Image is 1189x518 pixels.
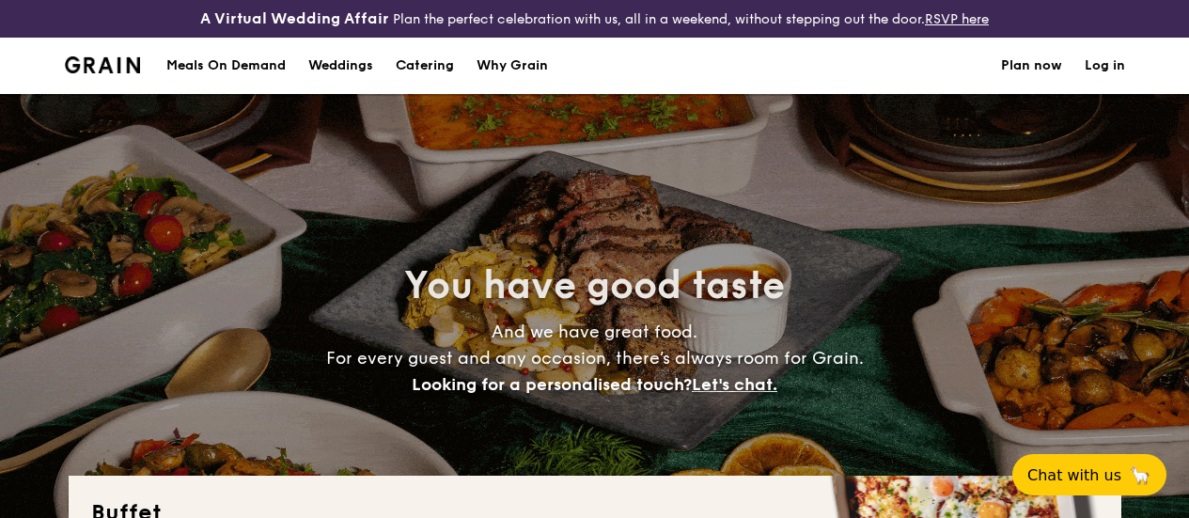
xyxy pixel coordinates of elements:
a: RSVP here [925,11,989,27]
a: Logotype [65,56,141,73]
h1: Catering [396,38,454,94]
h4: A Virtual Wedding Affair [200,8,389,30]
a: Why Grain [465,38,559,94]
span: Looking for a personalised touch? [412,374,692,395]
div: Plan the perfect celebration with us, all in a weekend, without stepping out the door. [198,8,991,30]
span: Chat with us [1027,466,1121,484]
div: Why Grain [477,38,548,94]
img: Grain [65,56,141,73]
span: You have good taste [404,263,785,308]
a: Plan now [1001,38,1062,94]
span: Let's chat. [692,374,777,395]
span: 🦙 [1129,464,1151,486]
a: Meals On Demand [155,38,297,94]
a: Weddings [297,38,384,94]
span: And we have great food. For every guest and any occasion, there’s always room for Grain. [326,322,864,395]
a: Catering [384,38,465,94]
a: Log in [1085,38,1125,94]
button: Chat with us🦙 [1012,454,1166,495]
div: Meals On Demand [166,38,286,94]
div: Weddings [308,38,373,94]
